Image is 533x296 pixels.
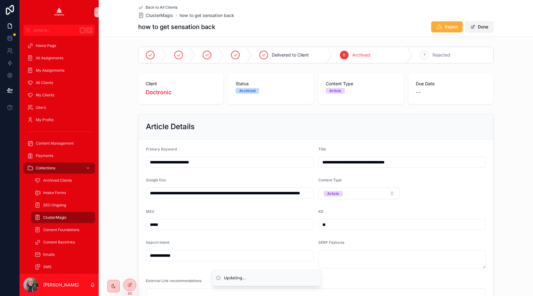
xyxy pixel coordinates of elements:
span: Search Intent [146,240,169,245]
span: Payments [36,153,53,158]
a: SMS [31,261,95,273]
span: My Clients [36,93,54,98]
span: 7 [424,53,426,57]
span: All Clients [36,80,53,85]
span: SERP Features [318,240,344,245]
span: SEO Ongoing [43,203,66,208]
span: MSV [146,209,155,214]
p: [PERSON_NAME] [43,282,79,288]
a: Archived Clients [31,175,95,186]
a: Content Backlinks [31,237,95,248]
span: Archived [352,52,370,58]
a: Doctronic [146,88,171,97]
a: Emails [31,249,95,260]
div: scrollable content [20,36,99,274]
span: Client [146,81,216,87]
span: Due Date [416,81,486,87]
span: -- [416,88,421,97]
span: ClusterMagic [146,12,173,19]
span: Jump to... [33,28,77,33]
span: Archived Clients [43,178,72,183]
span: ClusterMagic [43,215,67,220]
a: All Assignments [23,53,95,64]
span: My Profile [36,117,54,122]
a: Content Foundations [31,224,95,235]
span: Collections [36,166,55,171]
span: Primary Keyword [146,147,177,151]
img: App logo [54,7,64,17]
a: ClusterMagic [31,212,95,223]
span: Intake Forms [43,190,66,195]
a: My Clients [23,90,95,101]
span: Content Type [318,178,342,182]
span: Users [36,105,46,110]
a: Users [23,102,95,113]
span: Content Backlinks [43,240,75,245]
a: All Clients [23,77,95,88]
span: All Assignments [36,56,63,61]
a: Payments [23,150,95,161]
span: Content Foundations [43,227,79,232]
a: Home Page [23,40,95,51]
a: SEO Ongoing [31,200,95,211]
span: Content Type [326,81,396,87]
span: Google Doc [146,178,166,182]
a: Content Management [23,138,95,149]
div: Article [327,191,339,197]
span: Status [236,81,306,87]
a: Intake Forms [31,187,95,198]
span: Title [318,147,326,151]
span: Delivered to Client [272,52,309,58]
span: Back to All Clients [146,5,177,10]
span: Reject [445,24,458,30]
span: My Assignments [36,68,64,73]
span: K [87,28,92,33]
button: Jump to...K [23,25,95,36]
a: ClusterMagic [138,12,173,19]
a: Back to All Clients [138,5,177,10]
span: Rejected [432,52,450,58]
div: Archived [239,88,255,94]
div: Article [329,88,341,94]
span: Emails [43,252,55,257]
button: Select Button [318,188,400,199]
a: My Assignments [23,65,95,76]
span: Content Management [36,141,74,146]
span: 6 [343,53,345,57]
button: Reject [431,21,463,32]
span: Home Page [36,43,56,48]
a: Collections [23,163,95,174]
button: Done [465,21,494,32]
h1: how to get sensation back [138,23,215,31]
a: My Profile [23,114,95,125]
span: SMS [43,264,52,269]
h2: Article Details [146,122,195,132]
div: Updating... [224,275,246,281]
a: how to get sensation back [180,12,234,19]
span: KD [318,209,324,214]
span: External Link recommendations [146,278,201,283]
